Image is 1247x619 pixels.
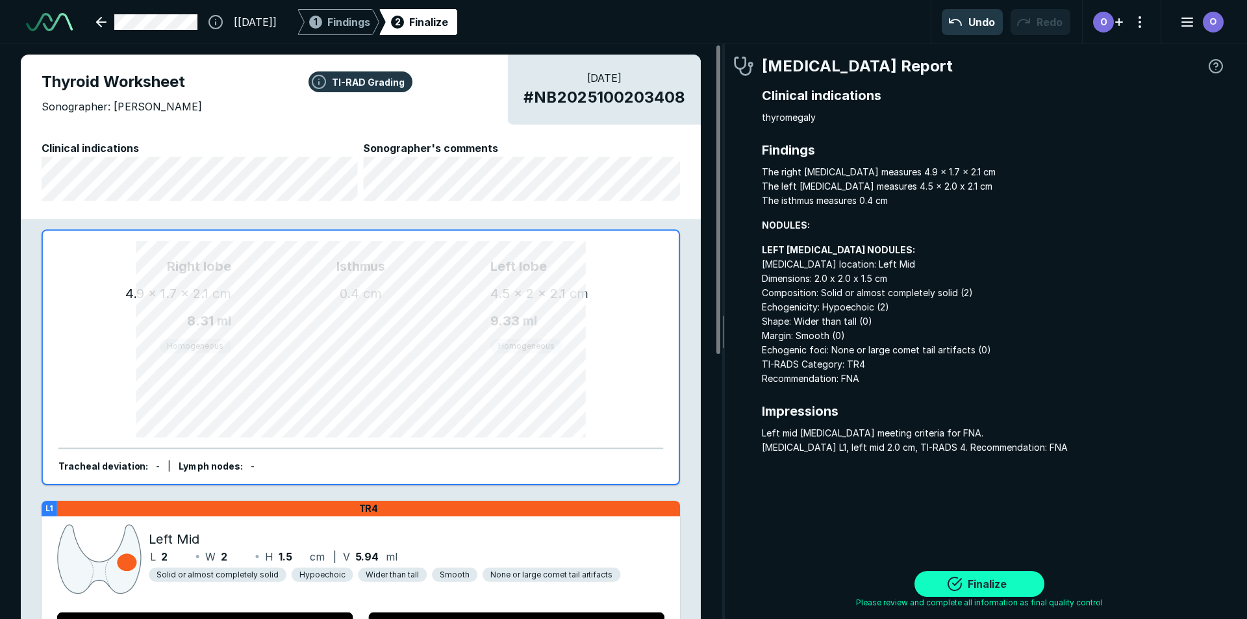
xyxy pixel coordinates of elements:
[179,461,243,472] span: Lymph nodes :
[490,257,648,276] span: Left lobe
[314,15,318,29] span: 1
[168,460,171,474] div: |
[1100,15,1107,29] span: O
[333,550,336,563] span: |
[327,14,370,30] span: Findings
[762,165,1226,208] span: The right [MEDICAL_DATA] measures 4.9 x 1.7 x 2.1 cm The left [MEDICAL_DATA] measures 4.5 x 2.0 x...
[498,340,555,352] span: Homogeneous
[74,257,231,276] span: Right lobe
[379,9,457,35] div: 2Finalize
[156,460,160,474] div: -
[523,70,685,86] span: [DATE]
[1172,9,1226,35] button: avatar-name
[157,569,278,581] span: Solid or almost completely solid
[57,522,142,597] img: 7y1o00AAAAGSURBVAMAPrhCa3X03gMAAAAASUVORK5CYII=
[310,549,325,564] span: cm
[762,401,1226,421] span: Impressions
[762,110,1226,125] span: thyromegaly
[297,9,379,35] div: 1Findings
[212,286,231,301] span: cm
[42,70,680,94] span: Thyroid Worksheet
[570,286,588,301] span: cm
[251,461,255,472] span: -
[265,549,273,564] span: H
[762,140,1226,160] span: Findings
[45,503,53,513] strong: L1
[914,571,1044,597] button: Finalize
[161,549,168,564] span: 2
[363,140,680,156] span: Sonographer's comments
[762,244,915,255] strong: LEFT [MEDICAL_DATA] NODULES:
[1093,12,1114,32] div: avatar-name
[359,503,379,514] span: TR4
[366,569,419,581] span: Wider than tall
[395,15,401,29] span: 2
[42,99,202,114] span: Sonographer: [PERSON_NAME]
[490,286,566,301] span: 4.5 x 2 x 2.1
[762,55,953,78] span: [MEDICAL_DATA] Report
[279,549,292,564] span: 1.5
[187,313,214,329] span: 8.31
[363,286,382,301] span: cm
[762,426,1226,455] span: Left mid [MEDICAL_DATA] meeting criteria for FNA. [MEDICAL_DATA] L1, left mid 2.0 cm, TI-RADS 4. ...
[856,597,1103,609] span: Please review and complete all information as final quality control
[150,549,156,564] span: L
[762,220,810,231] strong: NODULES:
[26,13,73,31] img: See-Mode Logo
[1203,12,1224,32] div: avatar-name
[762,243,1226,386] span: [MEDICAL_DATA] location: Left Mid Dimensions: 2.0 x 2.0 x 1.5 cm Composition: Solid or almost com...
[221,549,227,564] span: 2
[355,549,379,564] span: 5.94
[762,86,1226,105] span: Clinical indications
[149,529,199,549] span: Left Mid
[343,549,350,564] span: V
[409,14,448,30] div: Finalize
[523,313,537,329] span: ml
[490,569,612,581] span: None or large comet tail artifacts
[340,286,359,301] span: 0.4
[1210,15,1217,29] span: O
[440,569,470,581] span: Smooth
[309,71,412,92] button: TI-RAD Grading
[42,140,359,156] span: Clinical indications
[21,8,78,36] a: See-Mode Logo
[231,257,490,276] span: Isthmus
[523,86,685,109] span: # NB2025100203408
[234,14,277,30] span: [[DATE]]
[1011,9,1070,35] button: Redo
[125,286,209,301] span: 4.9 x 1.7 x 2.1
[299,569,346,581] span: Hypoechoic
[205,549,216,564] span: W
[217,313,231,329] span: ml
[490,313,520,329] span: 9.33
[942,9,1003,35] button: Undo
[167,340,223,352] span: Homogeneous
[58,461,149,472] span: Tracheal deviation :
[386,549,397,564] span: ml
